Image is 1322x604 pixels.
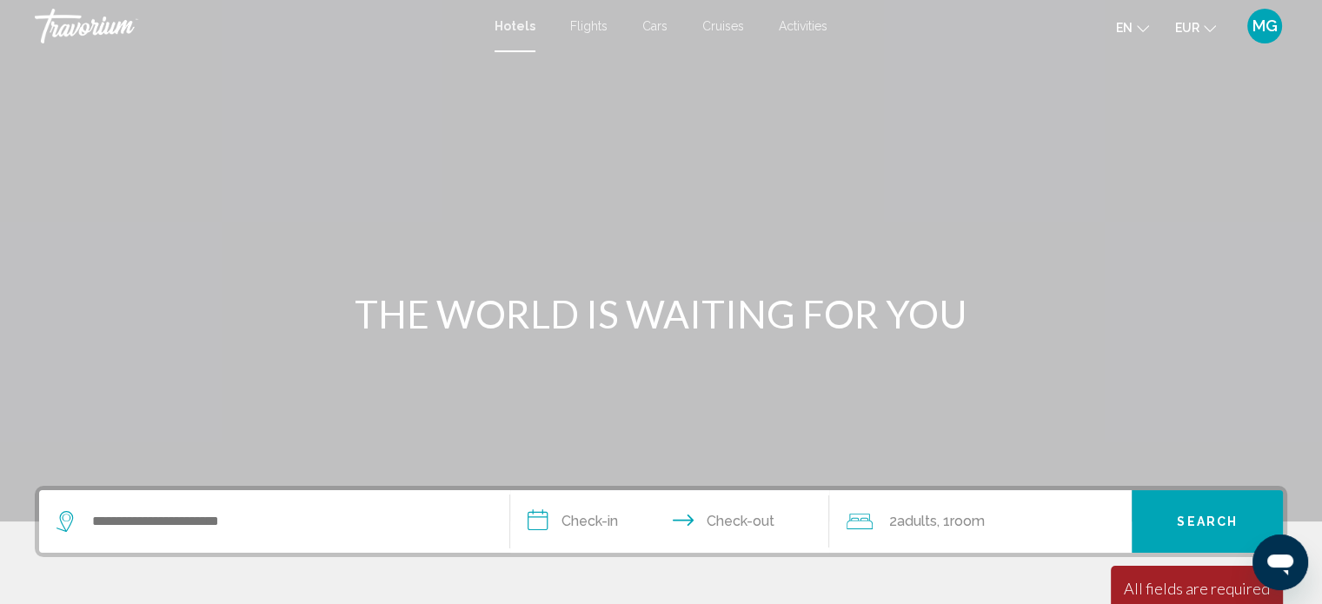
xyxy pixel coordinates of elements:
span: Adults [896,513,936,529]
button: Check in and out dates [510,490,830,553]
h1: THE WORLD IS WAITING FOR YOU [335,291,987,336]
div: Search widget [39,490,1283,553]
button: Travelers: 2 adults, 0 children [829,490,1132,553]
button: Change currency [1175,15,1216,40]
a: Hotels [495,19,535,33]
span: MG [1252,17,1278,35]
span: EUR [1175,21,1199,35]
a: Flights [570,19,608,33]
span: Search [1177,515,1238,529]
span: en [1116,21,1133,35]
button: User Menu [1242,8,1287,44]
button: Search [1132,490,1283,553]
iframe: Botón para iniciar la ventana de mensajería [1252,534,1308,590]
span: , 1 [936,509,984,534]
a: Cars [642,19,668,33]
button: Change language [1116,15,1149,40]
span: Room [949,513,984,529]
a: Activities [779,19,827,33]
span: 2 [888,509,936,534]
div: All fields are required [1124,579,1270,598]
a: Travorium [35,9,477,43]
a: Cruises [702,19,744,33]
